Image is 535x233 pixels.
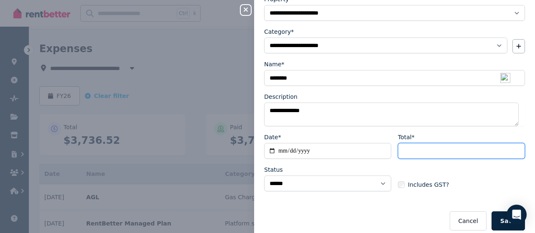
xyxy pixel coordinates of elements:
[500,73,510,83] img: npw-badge-icon-locked.svg
[398,133,415,141] label: Total*
[264,28,294,36] label: Category*
[450,211,486,230] button: Cancel
[264,165,283,174] label: Status
[507,205,527,225] div: Open Intercom Messenger
[264,60,284,68] label: Name*
[408,180,449,189] span: Includes GST?
[264,93,298,101] label: Description
[492,211,525,230] button: Save
[264,133,281,141] label: Date*
[398,181,405,188] input: Includes GST?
